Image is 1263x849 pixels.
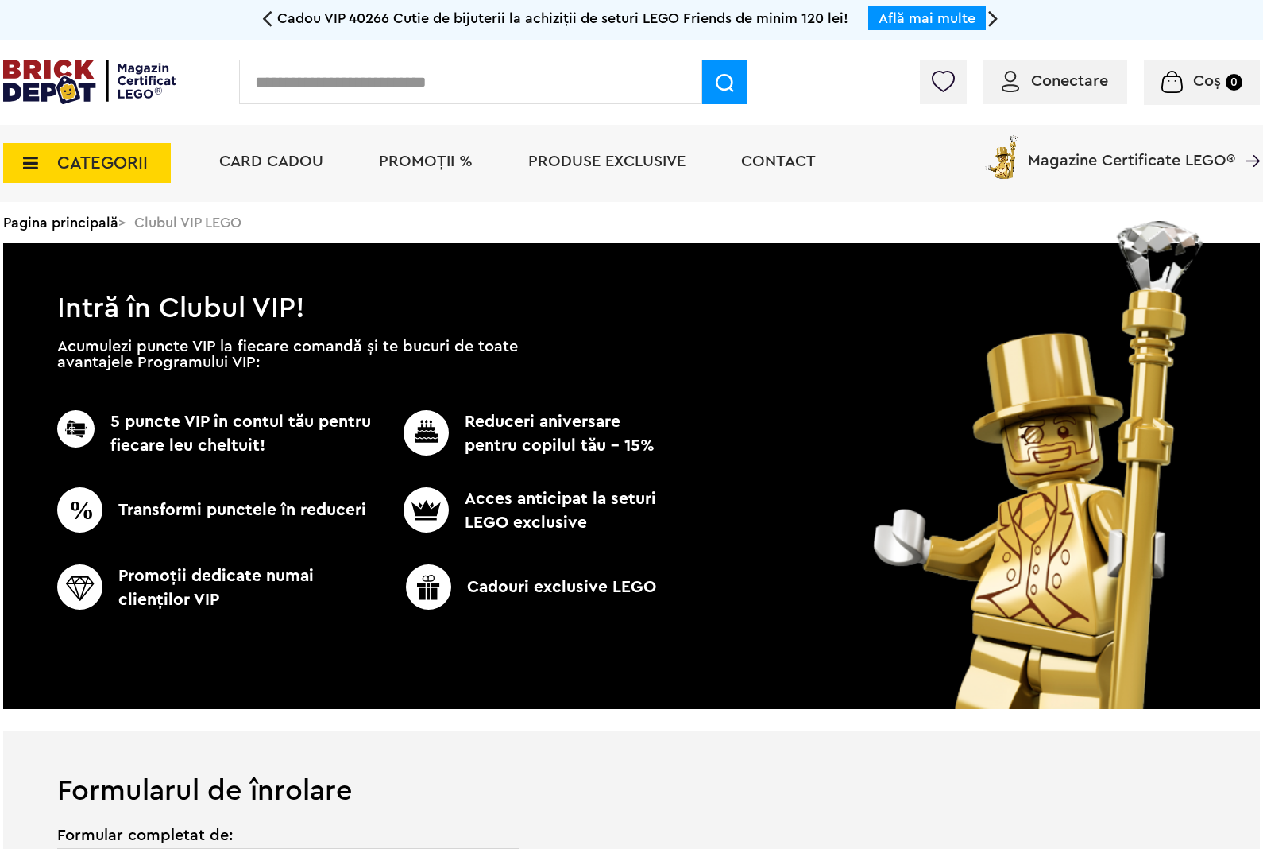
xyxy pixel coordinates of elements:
[379,153,473,169] a: PROMOȚII %
[1002,73,1108,89] a: Conectare
[57,564,377,612] p: Promoţii dedicate numai clienţilor VIP
[277,11,848,25] span: Cadou VIP 40266 Cutie de bijuterii la achiziții de seturi LEGO Friends de minim 120 lei!
[406,564,451,610] img: CC_BD_Green_chek_mark
[3,215,118,230] a: Pagina principală
[57,339,518,370] p: Acumulezi puncte VIP la fiecare comandă și te bucuri de toate avantajele Programului VIP:
[57,487,377,533] p: Transformi punctele în reduceri
[57,154,148,172] span: CATEGORII
[3,202,1260,243] div: > Clubul VIP LEGO
[3,731,1260,805] h1: Formularul de înrolare
[1235,132,1260,148] a: Magazine Certificate LEGO®
[3,243,1260,316] h1: Intră în Clubul VIP!
[371,564,691,610] p: Cadouri exclusive LEGO
[1031,73,1108,89] span: Conectare
[57,410,377,458] p: 5 puncte VIP în contul tău pentru fiecare leu cheltuit!
[1226,74,1242,91] small: 0
[404,487,449,533] img: CC_BD_Green_chek_mark
[57,564,102,610] img: CC_BD_Green_chek_mark
[879,11,975,25] a: Află mai multe
[1028,132,1235,169] span: Magazine Certificate LEGO®
[57,410,95,448] img: CC_BD_Green_chek_mark
[1193,73,1221,89] span: Coș
[377,487,662,535] p: Acces anticipat la seturi LEGO exclusive
[57,487,102,533] img: CC_BD_Green_chek_mark
[377,410,662,458] p: Reduceri aniversare pentru copilul tău - 15%
[57,828,520,843] span: Formular completat de:
[852,221,1227,709] img: vip_page_image
[219,153,323,169] a: Card Cadou
[528,153,686,169] a: Produse exclusive
[404,410,449,456] img: CC_BD_Green_chek_mark
[741,153,816,169] a: Contact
